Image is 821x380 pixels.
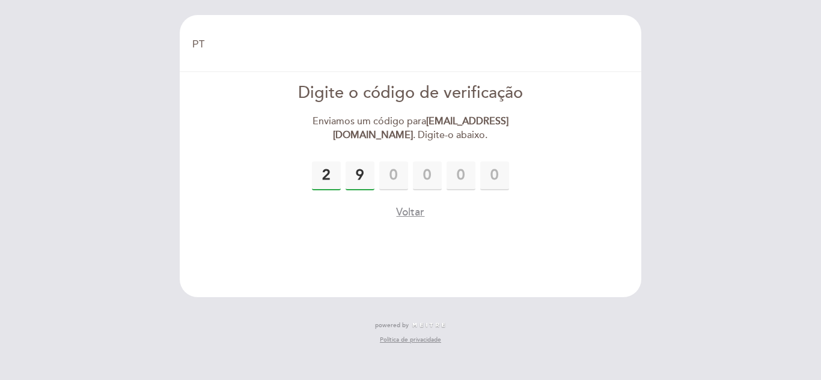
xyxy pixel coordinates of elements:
[380,336,441,344] a: Política de privacidade
[396,205,424,220] button: Voltar
[346,161,374,190] input: 0
[379,161,408,190] input: 0
[273,115,549,142] div: Enviamos um código para . Digite-o abaixo.
[375,321,409,330] span: powered by
[413,161,442,190] input: 0
[333,115,508,141] strong: [EMAIL_ADDRESS][DOMAIN_NAME]
[273,82,549,105] div: Digite o código de verificação
[375,321,446,330] a: powered by
[412,322,446,328] img: MEITRE
[312,161,341,190] input: 0
[480,161,509,190] input: 0
[447,161,475,190] input: 0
